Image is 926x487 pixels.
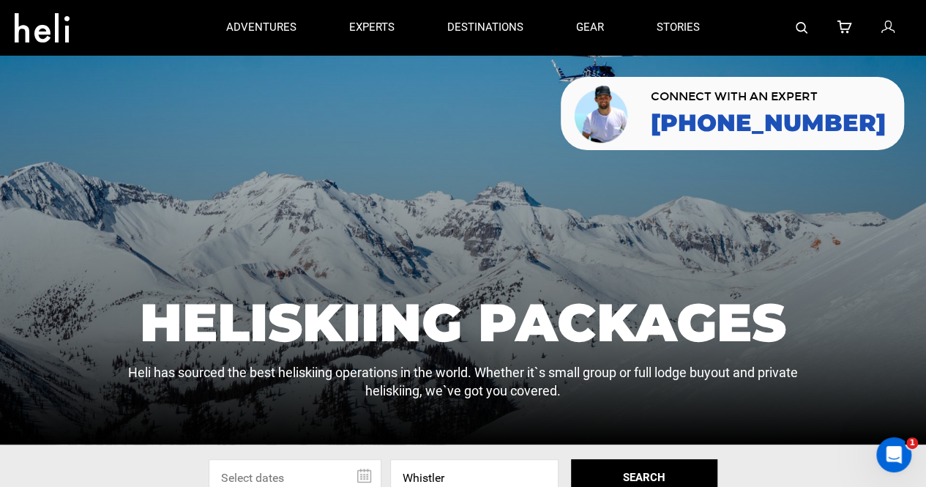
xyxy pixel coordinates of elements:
span: 1 [906,437,918,449]
p: destinations [447,20,523,35]
a: [PHONE_NUMBER] [651,110,886,136]
span: CONNECT WITH AN EXPERT [651,91,886,103]
img: contact our team [572,83,632,144]
p: Heli has sourced the best heliskiing operations in the world. Whether it`s small group or full lo... [128,363,799,401]
h1: Heliskiing Packages [128,296,799,349]
img: search-bar-icon.svg [796,22,807,34]
iframe: Intercom live chat [876,437,911,472]
p: experts [349,20,395,35]
p: adventures [226,20,296,35]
